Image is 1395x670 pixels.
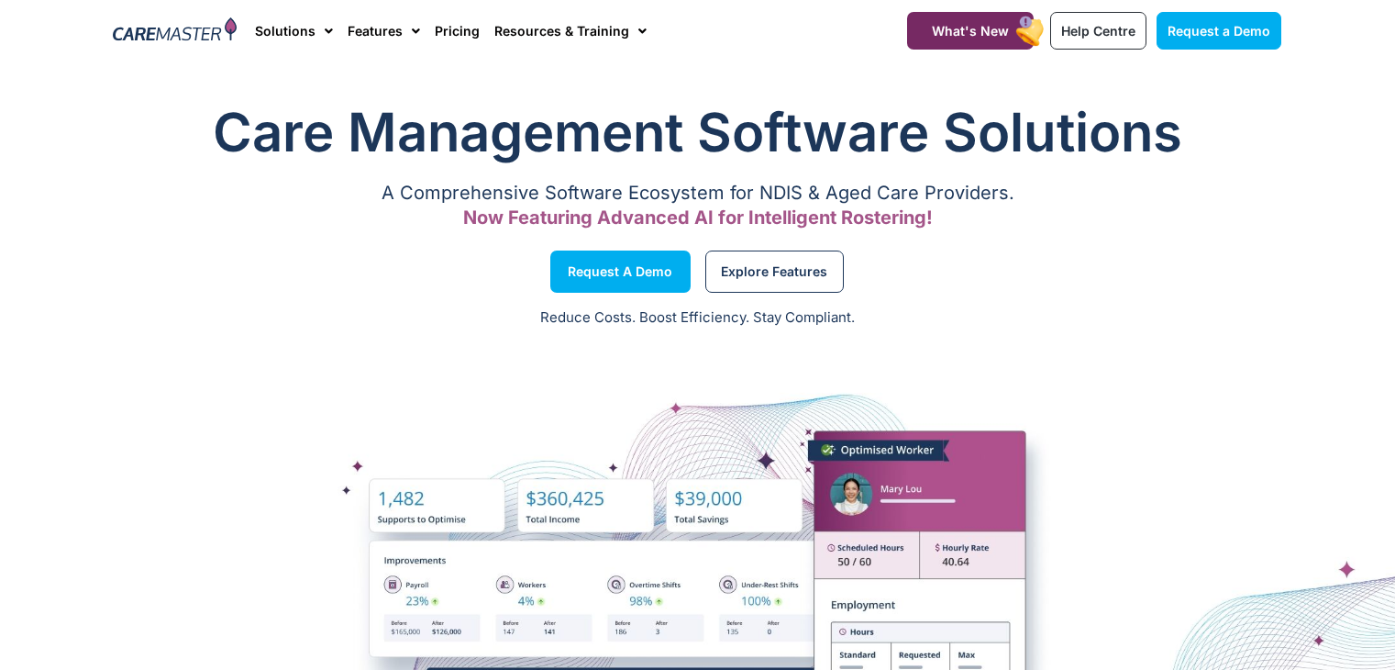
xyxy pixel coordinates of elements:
span: What's New [932,23,1009,39]
a: Request a Demo [550,251,691,293]
a: Explore Features [705,251,844,293]
span: Now Featuring Advanced AI for Intelligent Rostering! [463,207,933,229]
span: Help Centre [1061,23,1135,39]
a: What's New [907,12,1034,50]
img: CareMaster Logo [113,17,237,45]
span: Request a Demo [568,267,672,276]
p: Reduce Costs. Boost Efficiency. Stay Compliant. [11,307,1384,329]
a: Help Centre [1050,12,1146,50]
p: A Comprehensive Software Ecosystem for NDIS & Aged Care Providers. [114,187,1282,199]
h1: Care Management Software Solutions [114,95,1282,169]
span: Explore Features [721,267,827,276]
a: Request a Demo [1157,12,1281,50]
span: Request a Demo [1168,23,1270,39]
